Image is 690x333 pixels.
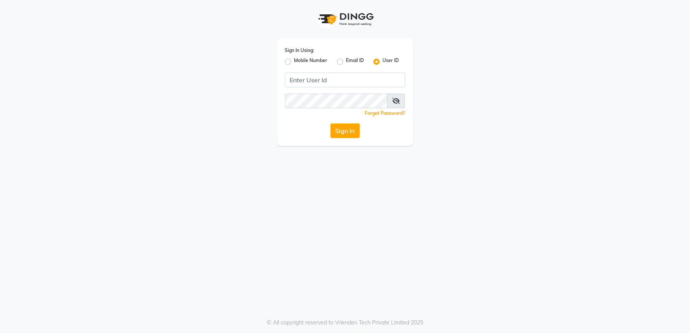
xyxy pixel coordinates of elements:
[383,57,399,66] label: User ID
[314,8,376,31] img: logo1.svg
[346,57,364,66] label: Email ID
[365,110,405,116] a: Forgot Password?
[285,73,405,87] input: Username
[294,57,328,66] label: Mobile Number
[330,123,360,138] button: Sign In
[285,47,315,54] label: Sign In Using:
[285,94,388,108] input: Username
